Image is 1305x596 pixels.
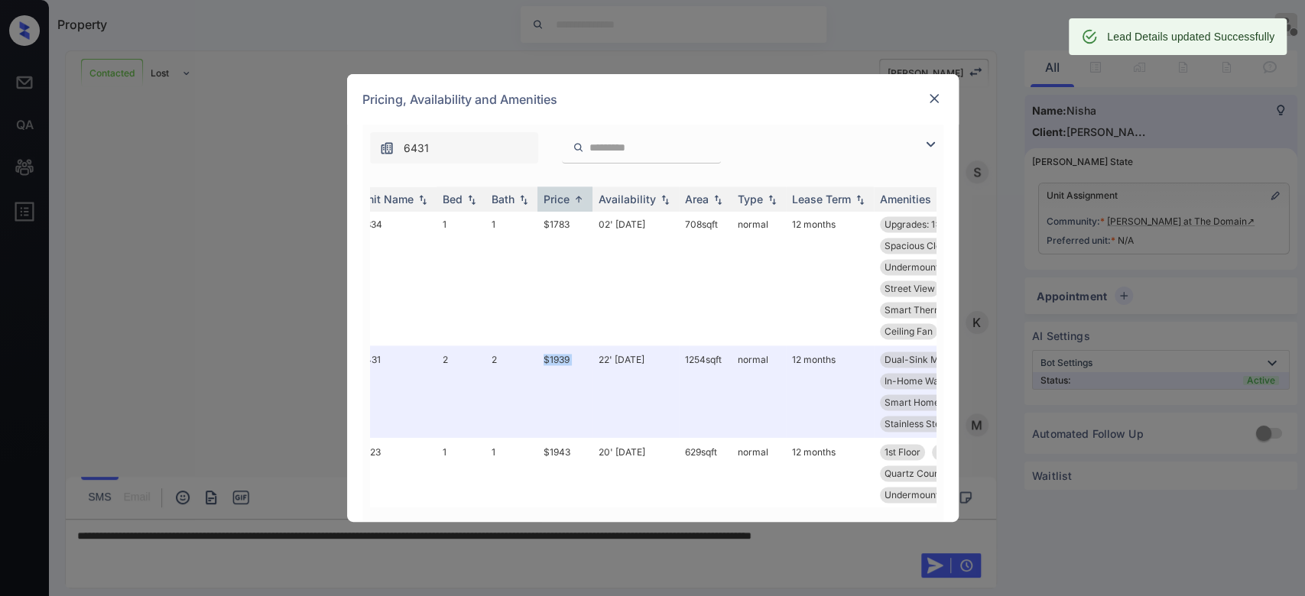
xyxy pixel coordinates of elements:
[786,438,874,573] td: 12 months
[764,194,780,205] img: sorting
[885,219,945,230] span: Upgrades: 1x1
[347,74,959,125] div: Pricing, Availability and Amenities
[685,193,709,206] div: Area
[786,345,874,438] td: 12 months
[592,345,679,438] td: 22' [DATE]
[537,438,592,573] td: $1943
[537,210,592,345] td: $1783
[738,193,763,206] div: Type
[415,194,430,205] img: sorting
[537,345,592,438] td: $1939
[885,326,933,337] span: Ceiling Fan
[885,468,962,479] span: Quartz Countert...
[880,193,931,206] div: Amenities
[571,193,586,205] img: sorting
[354,210,437,345] td: 6334
[485,210,537,345] td: 1
[573,141,584,154] img: icon-zuma
[599,193,656,206] div: Availability
[657,194,673,205] img: sorting
[732,210,786,345] td: normal
[544,193,570,206] div: Price
[933,194,948,205] img: sorting
[464,194,479,205] img: sorting
[379,141,394,156] img: icon-zuma
[485,438,537,573] td: 1
[921,135,940,154] img: icon-zuma
[852,194,868,205] img: sorting
[679,438,732,573] td: 629 sqft
[437,438,485,573] td: 1
[437,210,485,345] td: 1
[732,438,786,573] td: normal
[592,438,679,573] td: 20' [DATE]
[786,210,874,345] td: 12 months
[360,193,414,206] div: Unit Name
[885,489,960,500] span: Undermount Sink
[354,345,437,438] td: 6431
[437,345,485,438] td: 2
[885,397,963,408] span: Smart Home Lock
[354,438,437,573] td: 1023
[485,345,537,438] td: 2
[492,193,515,206] div: Bath
[1107,23,1274,50] div: Lead Details updated Successfully
[885,418,955,429] span: Stainless Steel...
[885,283,935,294] span: Street View
[885,304,968,316] span: Smart Thermosta...
[679,210,732,345] td: 708 sqft
[516,194,531,205] img: sorting
[679,345,732,438] td: 1254 sqft
[885,375,967,387] span: In-Home Washer ...
[592,210,679,345] td: 02' [DATE]
[885,240,954,251] span: Spacious Closet
[792,193,851,206] div: Lease Term
[443,193,463,206] div: Bed
[885,261,960,273] span: Undermount Sink
[885,446,920,458] span: 1st Floor
[885,354,964,365] span: Dual-Sink Maste...
[404,140,429,157] span: 6431
[710,194,726,205] img: sorting
[927,91,942,106] img: close
[732,345,786,438] td: normal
